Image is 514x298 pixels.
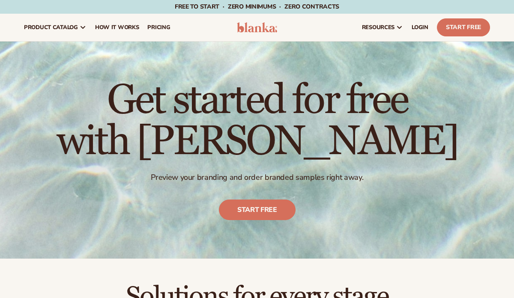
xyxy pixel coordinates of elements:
[358,14,407,41] a: resources
[57,173,458,182] p: Preview your branding and order branded samples right away.
[407,14,433,41] a: LOGIN
[147,24,170,31] span: pricing
[20,14,91,41] a: product catalog
[143,14,174,41] a: pricing
[412,24,428,31] span: LOGIN
[57,80,458,162] h1: Get started for free with [PERSON_NAME]
[219,200,296,220] a: Start free
[91,14,143,41] a: How It Works
[437,18,490,36] a: Start Free
[175,3,339,11] span: Free to start · ZERO minimums · ZERO contracts
[95,24,139,31] span: How It Works
[24,24,78,31] span: product catalog
[237,22,277,33] img: logo
[362,24,394,31] span: resources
